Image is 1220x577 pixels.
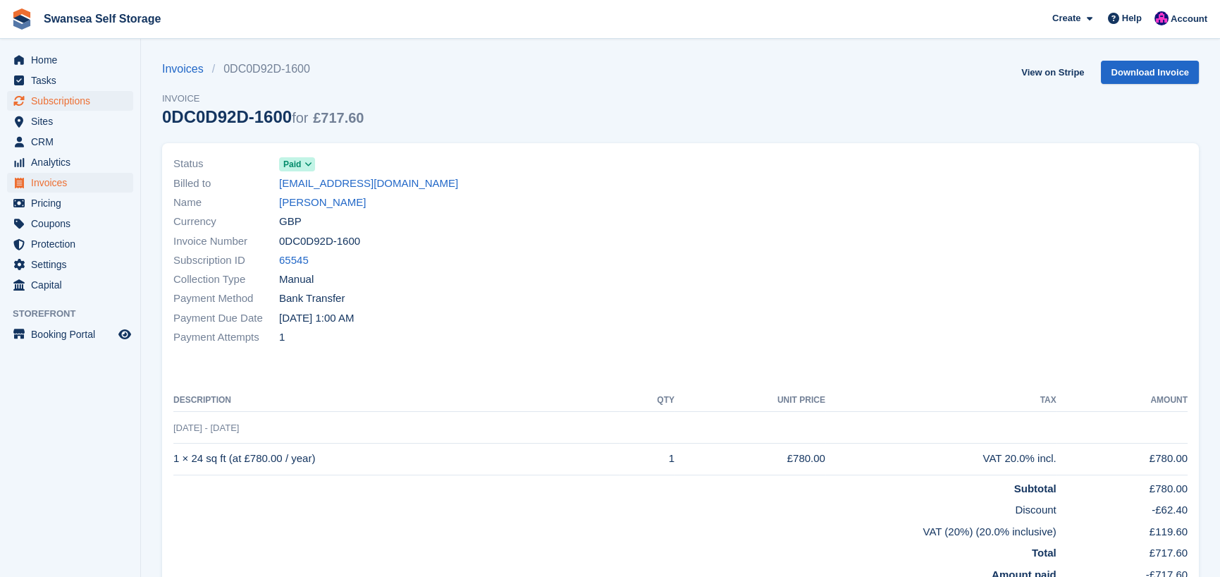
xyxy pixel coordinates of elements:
[279,233,360,250] span: 0DC0D92D-1600
[279,272,314,288] span: Manual
[279,214,302,230] span: GBP
[7,324,133,344] a: menu
[1101,61,1199,84] a: Download Invoice
[1016,61,1090,84] a: View on Stripe
[825,451,1056,467] div: VAT 20.0% incl.
[279,156,315,172] a: Paid
[31,173,116,193] span: Invoices
[1052,11,1080,25] span: Create
[173,156,279,172] span: Status
[292,110,308,126] span: for
[7,152,133,172] a: menu
[13,307,140,321] span: Storefront
[173,518,1056,540] td: VAT (20%) (20.0% inclusive)
[173,443,620,475] td: 1 × 24 sq ft (at £780.00 / year)
[7,71,133,90] a: menu
[7,214,133,233] a: menu
[1171,12,1207,26] span: Account
[31,111,116,131] span: Sites
[620,443,674,475] td: 1
[313,110,364,126] span: £717.60
[173,329,279,346] span: Payment Attempts
[1056,443,1188,475] td: £780.00
[7,193,133,213] a: menu
[1056,497,1188,518] td: -£62.40
[173,195,279,211] span: Name
[1122,11,1142,25] span: Help
[31,71,116,90] span: Tasks
[7,50,133,70] a: menu
[162,92,364,106] span: Invoice
[620,389,674,412] th: QTY
[31,234,116,254] span: Protection
[1032,547,1056,559] strong: Total
[162,61,364,78] nav: breadcrumbs
[31,214,116,233] span: Coupons
[7,173,133,193] a: menu
[825,389,1056,412] th: Tax
[279,195,366,211] a: [PERSON_NAME]
[279,329,285,346] span: 1
[173,497,1056,518] td: Discount
[1154,11,1169,25] img: Donna Davies
[1056,389,1188,412] th: Amount
[7,91,133,111] a: menu
[279,176,458,192] a: [EMAIL_ADDRESS][DOMAIN_NAME]
[7,234,133,254] a: menu
[1056,540,1188,561] td: £717.60
[279,310,354,327] time: 2025-10-02 00:00:00 UTC
[173,176,279,192] span: Billed to
[173,233,279,250] span: Invoice Number
[31,91,116,111] span: Subscriptions
[173,272,279,288] span: Collection Type
[1056,475,1188,497] td: £780.00
[173,310,279,327] span: Payment Due Date
[173,214,279,230] span: Currency
[7,275,133,295] a: menu
[173,389,620,412] th: Description
[162,61,212,78] a: Invoices
[674,443,825,475] td: £780.00
[31,324,116,344] span: Booking Portal
[279,291,345,307] span: Bank Transfer
[162,107,364,126] div: 0DC0D92D-1600
[38,7,166,30] a: Swansea Self Storage
[1014,482,1056,494] strong: Subtotal
[31,193,116,213] span: Pricing
[674,389,825,412] th: Unit Price
[31,152,116,172] span: Analytics
[31,132,116,152] span: CRM
[31,275,116,295] span: Capital
[116,326,133,343] a: Preview store
[11,8,32,30] img: stora-icon-8386f47178a22dfd0bd8f6a31ec36ba5ce8667c1dd55bd0f319d3a0aa187defe.svg
[279,253,309,269] a: 65545
[173,253,279,269] span: Subscription ID
[1056,518,1188,540] td: £119.60
[7,255,133,274] a: menu
[173,423,239,433] span: [DATE] - [DATE]
[7,111,133,131] a: menu
[283,158,301,171] span: Paid
[173,291,279,307] span: Payment Method
[31,255,116,274] span: Settings
[7,132,133,152] a: menu
[31,50,116,70] span: Home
